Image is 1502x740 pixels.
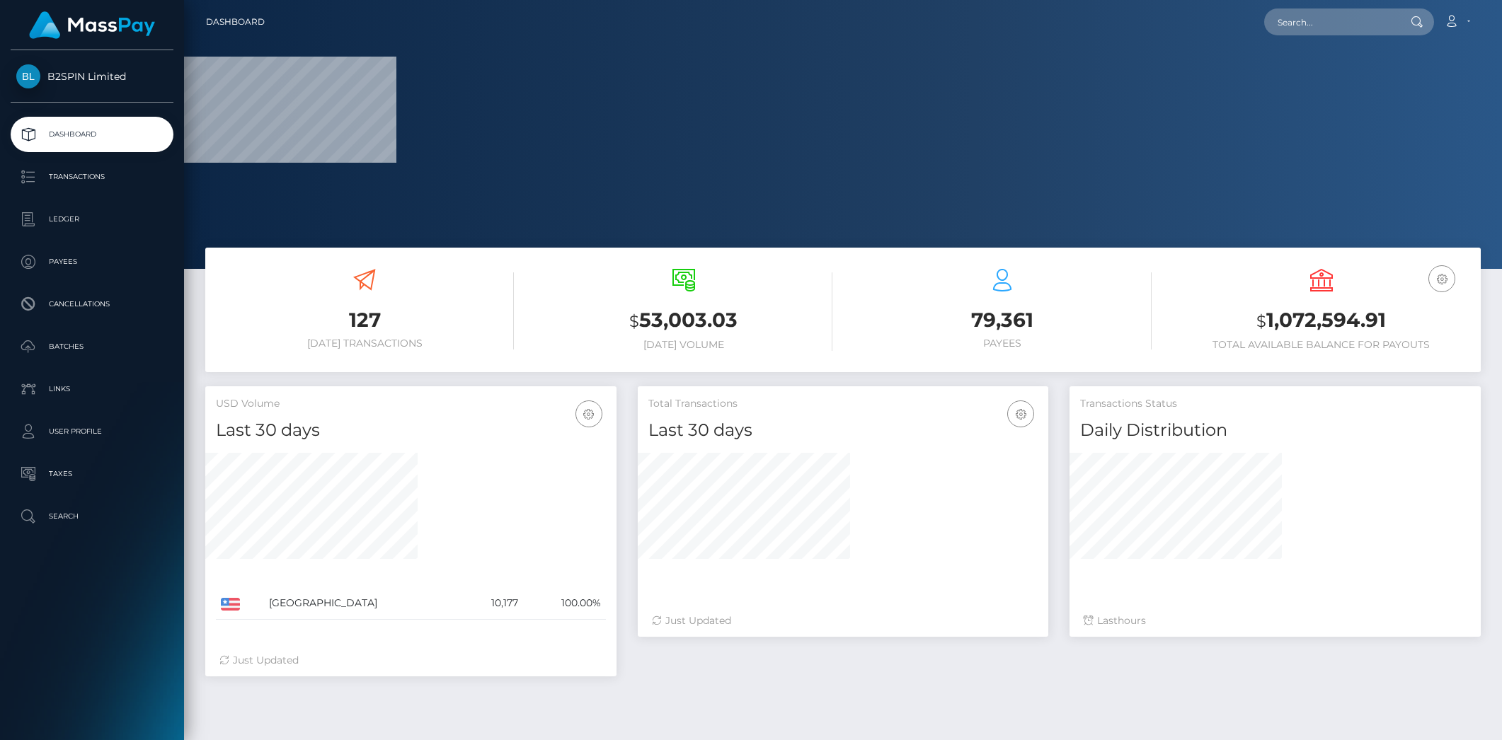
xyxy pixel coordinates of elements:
[462,587,523,620] td: 10,177
[11,456,173,492] a: Taxes
[1080,418,1470,443] h4: Daily Distribution
[216,306,514,334] h3: 127
[11,202,173,237] a: Ledger
[1080,397,1470,411] h5: Transactions Status
[11,159,173,195] a: Transactions
[16,421,168,442] p: User Profile
[629,311,639,331] small: $
[16,209,168,230] p: Ledger
[1264,8,1397,35] input: Search...
[1084,613,1467,628] div: Last hours
[1173,306,1471,335] h3: 1,072,594.91
[216,397,606,411] h5: USD Volume
[1256,311,1266,331] small: $
[648,418,1038,443] h4: Last 30 days
[854,337,1152,349] h6: Payees
[16,64,40,88] img: B2SPIN Limited
[523,587,606,620] td: 100.00%
[216,418,606,443] h4: Last 30 days
[535,306,833,335] h3: 53,003.03
[29,11,155,39] img: MassPay Logo
[11,117,173,152] a: Dashboard
[16,251,168,272] p: Payees
[16,294,168,315] p: Cancellations
[16,124,168,145] p: Dashboard
[535,339,833,351] h6: [DATE] Volume
[16,166,168,187] p: Transactions
[652,613,1035,628] div: Just Updated
[11,70,173,83] span: B2SPIN Limited
[854,306,1152,334] h3: 79,361
[11,287,173,322] a: Cancellations
[264,587,462,620] td: [GEOGRAPHIC_DATA]
[16,463,168,485] p: Taxes
[219,653,602,668] div: Just Updated
[648,397,1038,411] h5: Total Transactions
[16,378,168,400] p: Links
[11,414,173,449] a: User Profile
[11,499,173,534] a: Search
[11,244,173,279] a: Payees
[11,371,173,407] a: Links
[1173,339,1471,351] h6: Total Available Balance for Payouts
[206,7,265,37] a: Dashboard
[11,329,173,364] a: Batches
[16,506,168,527] p: Search
[216,337,514,349] h6: [DATE] Transactions
[221,598,240,611] img: US.png
[16,336,168,357] p: Batches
